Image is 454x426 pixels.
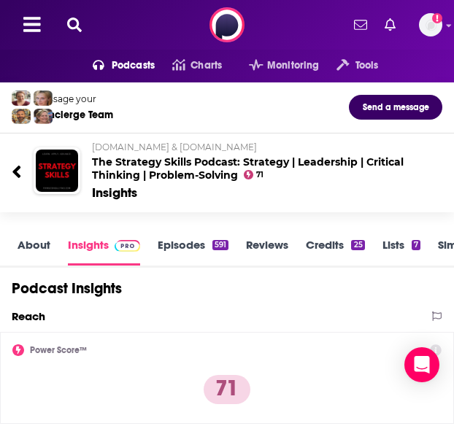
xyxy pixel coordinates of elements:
[256,172,263,178] span: 71
[191,55,222,76] span: Charts
[319,54,378,77] button: open menu
[18,238,50,266] a: About
[12,309,45,323] h2: Reach
[30,345,87,355] h2: Power Score™
[379,12,401,37] a: Show notifications dropdown
[68,238,140,266] a: InsightsPodchaser Pro
[209,7,245,42] img: Podchaser - Follow, Share and Rate Podcasts
[246,238,288,266] a: Reviews
[349,95,442,120] button: Send a message
[92,142,257,152] span: [DOMAIN_NAME] & [DOMAIN_NAME]
[75,54,155,77] button: open menu
[212,240,228,250] div: 591
[12,279,122,298] h1: Podcast Insights
[382,238,420,266] a: Lists7
[231,54,320,77] button: open menu
[355,55,379,76] span: Tools
[306,238,364,266] a: Credits25
[351,240,364,250] div: 25
[92,185,137,201] div: Insights
[419,13,442,36] img: User Profile
[432,13,442,23] svg: Add a profile image
[12,109,31,124] img: Jon Profile
[34,109,53,124] img: Barbara Profile
[115,240,140,252] img: Podchaser Pro
[34,90,53,106] img: Jules Profile
[155,54,222,77] a: Charts
[158,238,228,266] a: Episodes591
[412,240,420,250] div: 7
[92,142,420,182] h2: The Strategy Skills Podcast: Strategy | Leadership | Critical Thinking | Problem-Solving
[112,55,155,76] span: Podcasts
[36,150,78,192] img: The Strategy Skills Podcast: Strategy | Leadership | Critical Thinking | Problem-Solving
[36,93,113,104] div: Message your
[36,109,113,121] div: Concierge Team
[267,55,319,76] span: Monitoring
[12,90,31,106] img: Sydney Profile
[419,13,442,36] a: Logged in as megcassidy
[204,375,250,404] p: 71
[404,347,439,382] div: Open Intercom Messenger
[348,12,373,37] a: Show notifications dropdown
